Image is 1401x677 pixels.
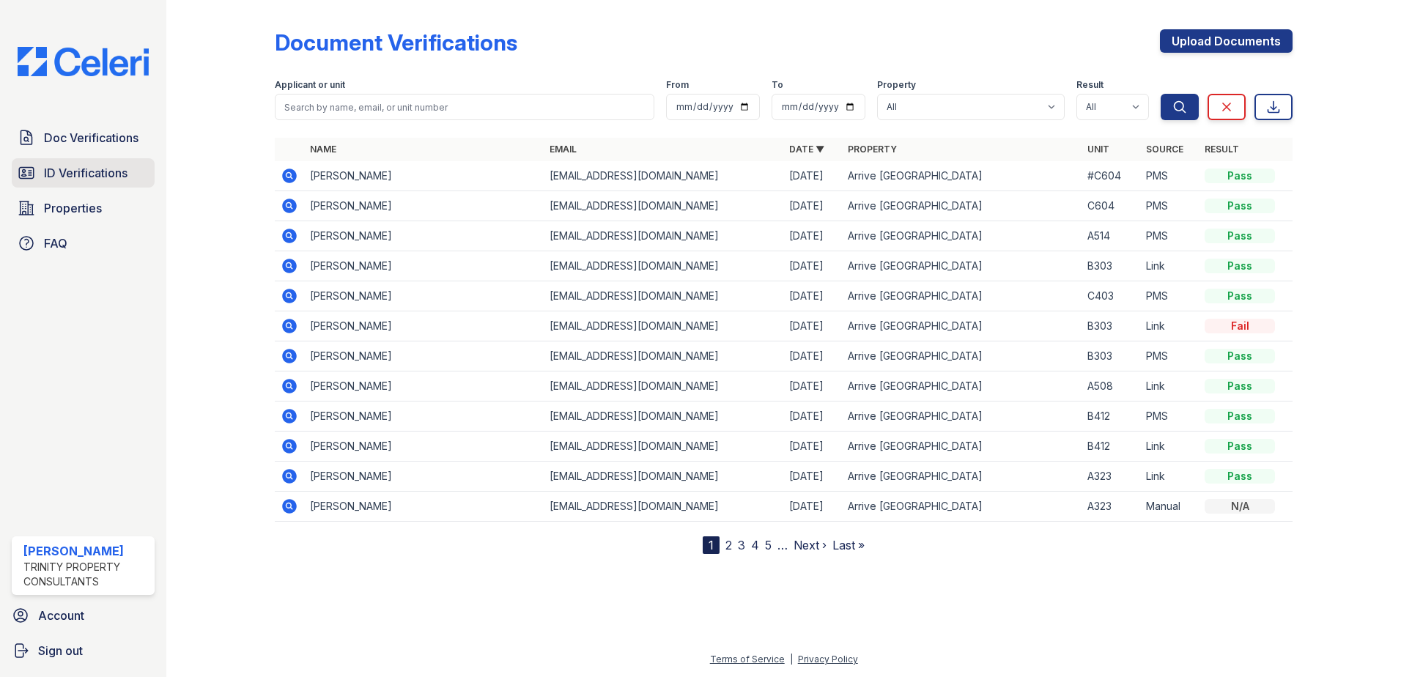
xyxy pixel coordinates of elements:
label: Applicant or unit [275,79,345,91]
span: … [777,536,788,554]
td: PMS [1140,161,1199,191]
td: [EMAIL_ADDRESS][DOMAIN_NAME] [544,371,783,402]
td: PMS [1140,281,1199,311]
div: Pass [1205,439,1275,454]
div: Pass [1205,259,1275,273]
a: Unit [1087,144,1109,155]
div: [PERSON_NAME] [23,542,149,560]
td: [PERSON_NAME] [304,251,544,281]
td: [EMAIL_ADDRESS][DOMAIN_NAME] [544,251,783,281]
td: [EMAIL_ADDRESS][DOMAIN_NAME] [544,341,783,371]
div: Pass [1205,409,1275,423]
a: Sign out [6,636,160,665]
td: Arrive [GEOGRAPHIC_DATA] [842,371,1082,402]
td: B412 [1082,432,1140,462]
td: [EMAIL_ADDRESS][DOMAIN_NAME] [544,191,783,221]
td: [DATE] [783,341,842,371]
td: Arrive [GEOGRAPHIC_DATA] [842,191,1082,221]
td: [EMAIL_ADDRESS][DOMAIN_NAME] [544,281,783,311]
td: A323 [1082,492,1140,522]
span: FAQ [44,234,67,252]
td: B412 [1082,402,1140,432]
td: [DATE] [783,492,842,522]
td: B303 [1082,251,1140,281]
a: Source [1146,144,1183,155]
div: Pass [1205,169,1275,183]
a: Property [848,144,897,155]
a: Doc Verifications [12,123,155,152]
td: [PERSON_NAME] [304,371,544,402]
td: [DATE] [783,462,842,492]
div: Pass [1205,229,1275,243]
a: 2 [725,538,732,552]
td: [DATE] [783,432,842,462]
a: 3 [738,538,745,552]
td: [DATE] [783,221,842,251]
td: Arrive [GEOGRAPHIC_DATA] [842,432,1082,462]
td: [EMAIL_ADDRESS][DOMAIN_NAME] [544,462,783,492]
td: [PERSON_NAME] [304,341,544,371]
label: To [772,79,783,91]
td: Arrive [GEOGRAPHIC_DATA] [842,161,1082,191]
td: [DATE] [783,281,842,311]
a: Name [310,144,336,155]
td: Arrive [GEOGRAPHIC_DATA] [842,221,1082,251]
td: PMS [1140,221,1199,251]
td: [PERSON_NAME] [304,161,544,191]
a: Next › [794,538,827,552]
td: [PERSON_NAME] [304,191,544,221]
td: [DATE] [783,161,842,191]
a: Account [6,601,160,630]
td: [EMAIL_ADDRESS][DOMAIN_NAME] [544,221,783,251]
a: Email [550,144,577,155]
td: [EMAIL_ADDRESS][DOMAIN_NAME] [544,311,783,341]
span: Properties [44,199,102,217]
div: Pass [1205,289,1275,303]
a: Terms of Service [710,654,785,665]
div: Trinity Property Consultants [23,560,149,589]
div: Pass [1205,379,1275,393]
td: C604 [1082,191,1140,221]
a: Result [1205,144,1239,155]
img: CE_Logo_Blue-a8612792a0a2168367f1c8372b55b34899dd931a85d93a1a3d3e32e68fde9ad4.png [6,47,160,76]
td: Link [1140,432,1199,462]
div: Pass [1205,469,1275,484]
td: [DATE] [783,402,842,432]
td: [PERSON_NAME] [304,402,544,432]
label: Result [1076,79,1104,91]
td: #C604 [1082,161,1140,191]
td: PMS [1140,191,1199,221]
td: Arrive [GEOGRAPHIC_DATA] [842,492,1082,522]
td: [EMAIL_ADDRESS][DOMAIN_NAME] [544,492,783,522]
td: [PERSON_NAME] [304,462,544,492]
td: PMS [1140,402,1199,432]
td: [EMAIL_ADDRESS][DOMAIN_NAME] [544,402,783,432]
td: Arrive [GEOGRAPHIC_DATA] [842,281,1082,311]
td: Link [1140,462,1199,492]
td: [EMAIL_ADDRESS][DOMAIN_NAME] [544,432,783,462]
td: Link [1140,251,1199,281]
a: ID Verifications [12,158,155,188]
td: [PERSON_NAME] [304,492,544,522]
td: Link [1140,311,1199,341]
td: Arrive [GEOGRAPHIC_DATA] [842,341,1082,371]
td: Manual [1140,492,1199,522]
td: [DATE] [783,311,842,341]
td: A514 [1082,221,1140,251]
a: Last » [832,538,865,552]
td: [DATE] [783,191,842,221]
label: From [666,79,689,91]
td: B303 [1082,311,1140,341]
a: 4 [751,538,759,552]
td: [EMAIL_ADDRESS][DOMAIN_NAME] [544,161,783,191]
td: A323 [1082,462,1140,492]
div: N/A [1205,499,1275,514]
div: Fail [1205,319,1275,333]
span: ID Verifications [44,164,127,182]
a: Date ▼ [789,144,824,155]
div: Pass [1205,349,1275,363]
span: Doc Verifications [44,129,138,147]
td: Arrive [GEOGRAPHIC_DATA] [842,462,1082,492]
td: Arrive [GEOGRAPHIC_DATA] [842,402,1082,432]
